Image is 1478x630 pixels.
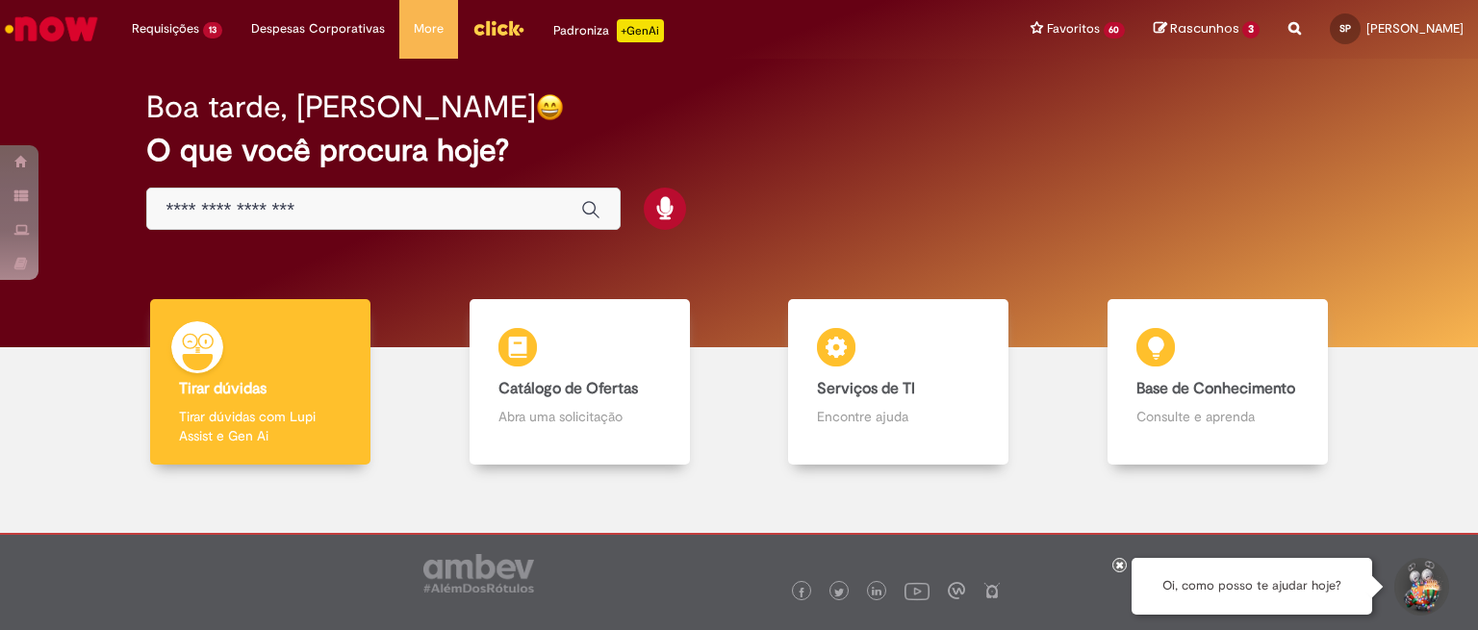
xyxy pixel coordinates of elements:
img: happy-face.png [536,93,564,121]
img: logo_footer_youtube.png [905,578,930,603]
span: Favoritos [1047,19,1100,38]
span: [PERSON_NAME] [1366,20,1464,37]
img: logo_footer_twitter.png [834,588,844,597]
b: Serviços de TI [817,379,915,398]
b: Catálogo de Ofertas [498,379,638,398]
span: Requisições [132,19,199,38]
p: Abra uma solicitação [498,407,661,426]
img: logo_footer_workplace.png [948,582,965,599]
a: Serviços de TI Encontre ajuda [739,299,1058,466]
img: click_logo_yellow_360x200.png [472,13,524,42]
img: logo_footer_ambev_rotulo_gray.png [423,554,534,592]
p: Tirar dúvidas com Lupi Assist e Gen Ai [179,407,342,445]
a: Catálogo de Ofertas Abra uma solicitação [420,299,740,466]
a: Rascunhos [1154,20,1260,38]
h2: O que você procura hoje? [146,134,1333,167]
span: Rascunhos [1170,19,1239,38]
span: SP [1339,22,1351,35]
span: 3 [1242,21,1260,38]
h2: Boa tarde, [PERSON_NAME] [146,90,536,124]
span: 60 [1104,22,1126,38]
img: logo_footer_linkedin.png [872,587,881,598]
div: Padroniza [553,19,664,42]
div: Oi, como posso te ajudar hoje? [1132,558,1372,615]
span: More [414,19,444,38]
a: Base de Conhecimento Consulte e aprenda [1058,299,1378,466]
b: Base de Conhecimento [1136,379,1295,398]
span: Despesas Corporativas [251,19,385,38]
b: Tirar dúvidas [179,379,267,398]
p: +GenAi [617,19,664,42]
p: Encontre ajuda [817,407,980,426]
span: 13 [203,22,222,38]
a: Tirar dúvidas Tirar dúvidas com Lupi Assist e Gen Ai [101,299,420,466]
p: Consulte e aprenda [1136,407,1299,426]
button: Iniciar Conversa de Suporte [1391,558,1449,616]
img: ServiceNow [2,10,101,48]
img: logo_footer_facebook.png [797,588,806,597]
img: logo_footer_naosei.png [983,582,1001,599]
